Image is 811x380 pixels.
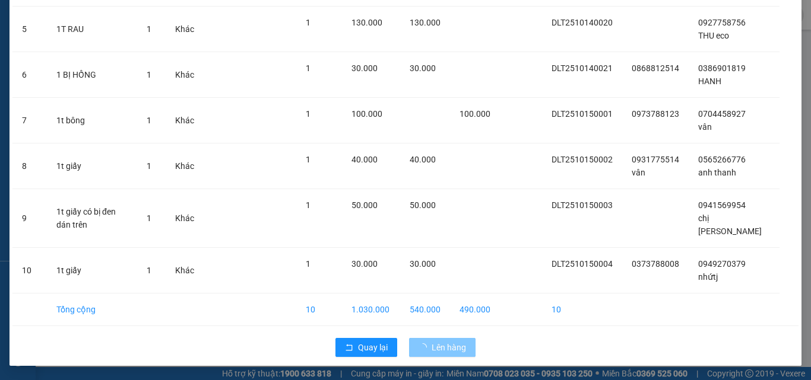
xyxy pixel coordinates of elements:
[306,155,311,164] span: 1
[47,98,137,143] td: 1t bông
[632,155,679,164] span: 0931775514
[552,63,613,73] span: DLT2510140021
[47,52,137,98] td: 1 BỊ HỒNG
[698,18,746,27] span: 0927758756
[632,168,645,177] span: vân
[47,248,137,293] td: 1t giấy
[351,109,382,119] span: 100.000
[345,343,353,353] span: rollback
[698,122,712,132] span: vân
[147,161,151,171] span: 1
[358,341,388,354] span: Quay lại
[12,189,47,248] td: 9
[351,18,382,27] span: 130.000
[342,293,400,326] td: 1.030.000
[306,109,311,119] span: 1
[632,63,679,73] span: 0868812514
[698,155,746,164] span: 0565266776
[296,293,342,326] td: 10
[698,259,746,269] span: 0949270379
[419,343,432,352] span: loading
[552,259,613,269] span: DLT2510150004
[166,52,204,98] td: Khác
[147,116,151,125] span: 1
[542,293,622,326] td: 10
[552,155,613,164] span: DLT2510150002
[698,63,746,73] span: 0386901819
[12,52,47,98] td: 6
[12,98,47,143] td: 7
[351,63,378,73] span: 30.000
[166,7,204,52] td: Khác
[166,143,204,189] td: Khác
[698,200,746,210] span: 0941569954
[12,7,47,52] td: 5
[306,63,311,73] span: 1
[410,200,436,210] span: 50.000
[12,248,47,293] td: 10
[410,259,436,269] span: 30.000
[698,109,746,119] span: 0704458927
[409,338,476,357] button: Lên hàng
[147,213,151,223] span: 1
[335,338,397,357] button: rollbackQuay lại
[698,272,718,282] span: nhứtj
[351,155,378,164] span: 40.000
[351,200,378,210] span: 50.000
[306,200,311,210] span: 1
[450,293,500,326] td: 490.000
[698,213,762,236] span: chị [PERSON_NAME]
[47,189,137,248] td: 1t giấy có bị đen dán trên
[632,109,679,119] span: 0973788123
[306,259,311,269] span: 1
[410,63,436,73] span: 30.000
[166,98,204,143] td: Khác
[432,341,466,354] span: Lên hàng
[12,143,47,189] td: 8
[698,168,736,177] span: anh thanh
[351,259,378,269] span: 30.000
[552,18,613,27] span: DLT2510140020
[698,76,721,86] span: HANH
[306,18,311,27] span: 1
[400,293,450,326] td: 540.000
[552,109,613,119] span: DLT2510150001
[147,24,151,34] span: 1
[166,189,204,248] td: Khác
[147,266,151,275] span: 1
[552,200,613,210] span: DLT2510150003
[147,70,151,79] span: 1
[47,7,137,52] td: 1T RAU
[698,31,729,40] span: THU eco
[410,155,436,164] span: 40.000
[47,143,137,189] td: 1t giấy
[410,18,441,27] span: 130.000
[47,293,137,326] td: Tổng cộng
[632,259,679,269] span: 0373788008
[166,248,204,293] td: Khác
[460,109,490,119] span: 100.000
